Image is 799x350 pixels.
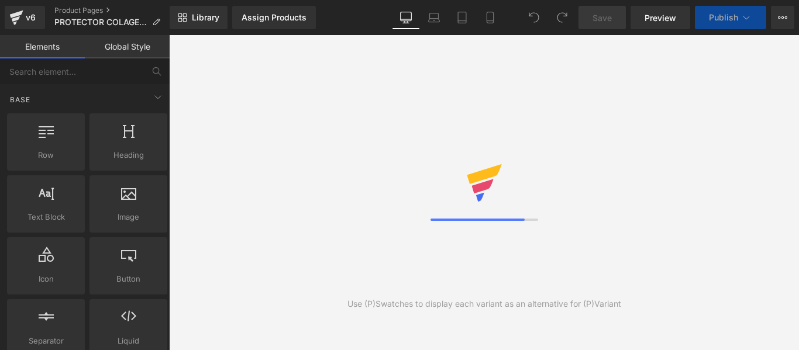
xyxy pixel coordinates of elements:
[11,149,81,161] span: Row
[11,335,81,347] span: Separator
[392,6,420,29] a: Desktop
[631,6,690,29] a: Preview
[448,6,476,29] a: Tablet
[93,335,164,347] span: Liquid
[5,6,45,29] a: v6
[85,35,170,58] a: Global Style
[645,12,676,24] span: Preview
[23,10,38,25] div: v6
[93,273,164,285] span: Button
[242,13,306,22] div: Assign Products
[420,6,448,29] a: Laptop
[192,12,219,23] span: Library
[771,6,794,29] button: More
[522,6,546,29] button: Undo
[476,6,504,29] a: Mobile
[695,6,766,29] button: Publish
[347,297,621,310] div: Use (P)Swatches to display each variant as an alternative for (P)Variant
[11,273,81,285] span: Icon
[54,18,147,27] span: PROTECTOR COLAGENO
[709,13,738,22] span: Publish
[11,211,81,223] span: Text Block
[170,6,228,29] a: New Library
[93,211,164,223] span: Image
[93,149,164,161] span: Heading
[9,94,32,105] span: Base
[54,6,170,15] a: Product Pages
[550,6,574,29] button: Redo
[593,12,612,24] span: Save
